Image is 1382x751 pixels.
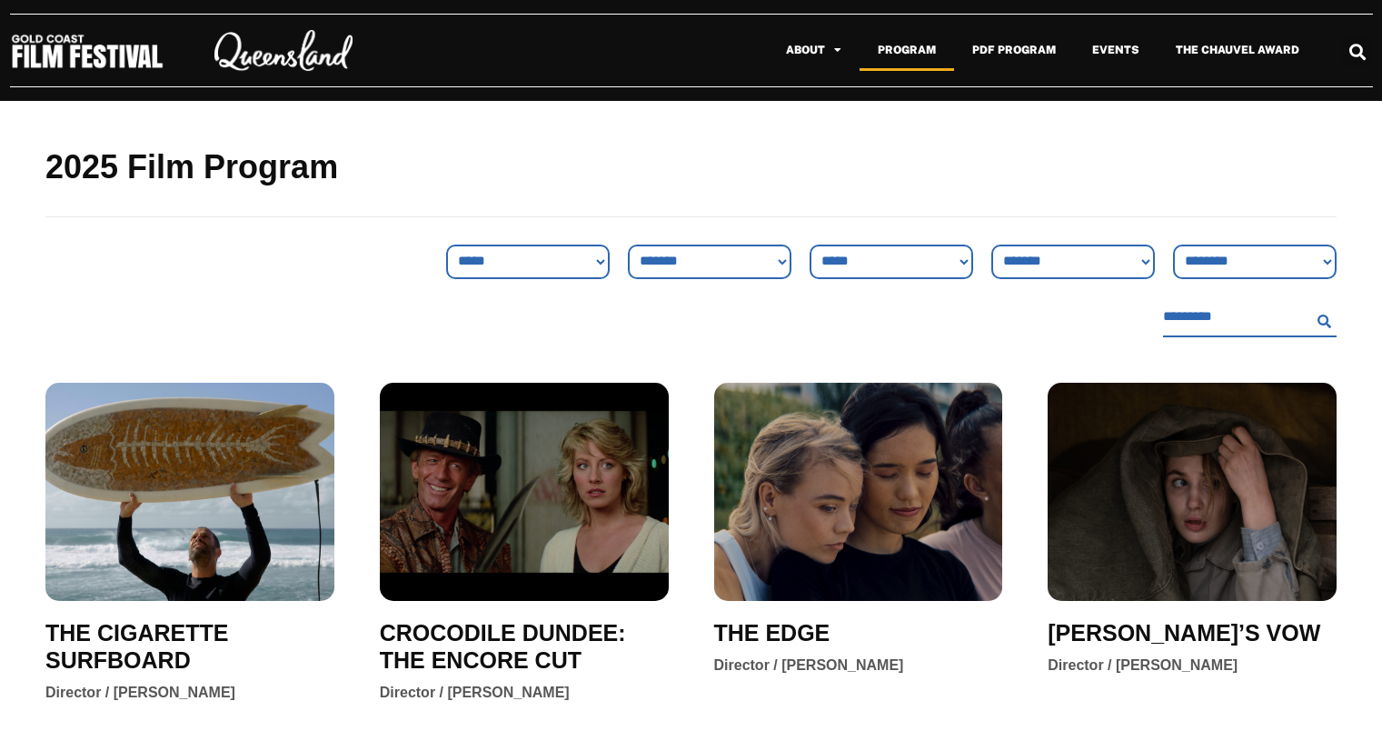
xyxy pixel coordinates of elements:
[1158,29,1317,71] a: The Chauvel Award
[1048,656,1238,676] div: Director / [PERSON_NAME]
[380,619,669,674] a: CROCODILE DUNDEE: THE ENCORE CUT
[1342,36,1372,66] div: Search
[1074,29,1158,71] a: Events
[810,245,973,279] select: Venue Filter
[45,683,235,703] div: Director / [PERSON_NAME]
[991,245,1155,279] select: Country Filter
[714,656,904,676] div: Director / [PERSON_NAME]
[45,146,1337,189] h2: 2025 Film Program
[714,619,830,646] a: THE EDGE
[1173,245,1337,279] select: Language
[1163,297,1310,337] input: Search Filter
[628,245,791,279] select: Sort filter
[860,29,954,71] a: Program
[380,683,570,703] div: Director / [PERSON_NAME]
[446,245,610,279] select: Genre Filter
[768,29,860,71] a: About
[954,29,1074,71] a: PDF Program
[45,619,334,674] a: THE CIGARETTE SURFBOARD
[395,29,1317,71] nav: Menu
[1048,619,1320,646] a: [PERSON_NAME]’S VOW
